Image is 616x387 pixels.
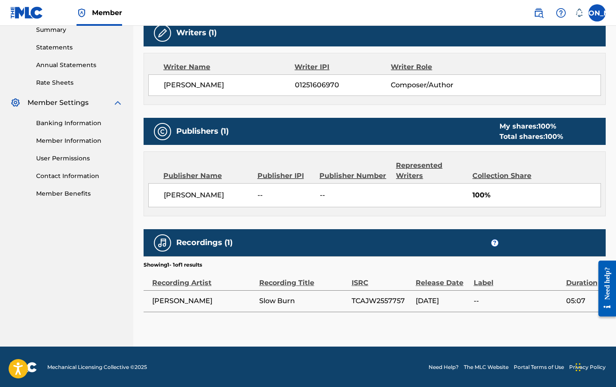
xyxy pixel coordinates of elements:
h5: Writers (1) [176,28,217,38]
img: Member Settings [10,98,21,108]
div: ISRC [352,269,411,288]
img: logo [10,362,37,372]
span: [DATE] [416,296,469,306]
span: [PERSON_NAME] [152,296,255,306]
a: Member Information [36,136,123,145]
span: -- [320,190,390,200]
a: Member Benefits [36,189,123,198]
img: Top Rightsholder [77,8,87,18]
img: help [556,8,566,18]
a: Annual Statements [36,61,123,70]
div: My shares: [500,121,563,132]
img: search [533,8,544,18]
a: Rate Sheets [36,78,123,87]
div: Writer IPI [294,62,391,72]
a: User Permissions [36,154,123,163]
img: Recordings [157,238,168,248]
a: Need Help? [429,363,459,371]
span: ? [491,240,498,246]
span: Mechanical Licensing Collective © 2025 [47,363,147,371]
img: expand [113,98,123,108]
span: [PERSON_NAME] [164,80,295,90]
span: Member [92,8,122,18]
img: Publishers [157,126,168,137]
span: [PERSON_NAME] [164,190,251,200]
div: Represented Writers [396,160,466,181]
a: Privacy Policy [569,363,606,371]
div: Publisher Number [319,171,389,181]
a: The MLC Website [464,363,509,371]
div: Recording Title [259,269,347,288]
a: Summary [36,25,123,34]
img: MLC Logo [10,6,43,19]
span: 01251606970 [295,80,391,90]
div: Drag [576,354,581,380]
div: Writer Name [163,62,294,72]
a: Portal Terms of Use [514,363,564,371]
div: Recording Artist [152,269,255,288]
a: Statements [36,43,123,52]
span: 100% [472,190,601,200]
span: TCAJW2557757 [352,296,411,306]
div: Help [552,4,570,21]
span: Member Settings [28,98,89,108]
div: Duration [566,269,601,288]
a: Public Search [530,4,547,21]
div: Total shares: [500,132,563,142]
h5: Recordings (1) [176,238,233,248]
img: Writers [157,28,168,38]
span: Composer/Author [391,80,478,90]
span: -- [257,190,313,200]
div: Collection Share [472,171,538,181]
span: 100 % [538,122,556,130]
a: Banking Information [36,119,123,128]
span: Slow Burn [259,296,347,306]
p: Showing 1 - 1 of 1 results [144,261,202,269]
span: 100 % [545,132,563,141]
a: Contact Information [36,172,123,181]
iframe: Resource Center [592,254,616,323]
div: Release Date [416,269,469,288]
span: 05:07 [566,296,601,306]
div: Publisher IPI [257,171,313,181]
iframe: Chat Widget [573,346,616,387]
h5: Publishers (1) [176,126,229,136]
div: User Menu [588,4,606,21]
div: Publisher Name [163,171,251,181]
div: Writer Role [391,62,478,72]
span: -- [474,296,562,306]
div: Label [474,269,562,288]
